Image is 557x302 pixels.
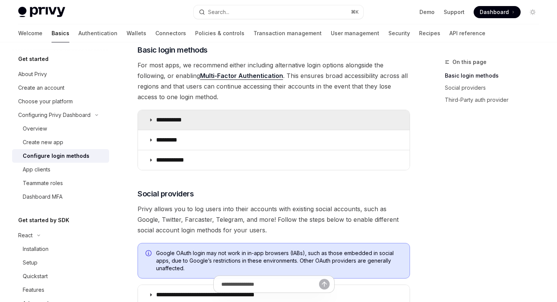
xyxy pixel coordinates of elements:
[18,111,91,120] div: Configuring Privy Dashboard
[18,97,73,106] div: Choose your platform
[12,176,109,190] a: Teammate roles
[12,242,109,256] a: Installation
[253,24,322,42] a: Transaction management
[200,72,283,80] a: Multi-Factor Authentication
[18,54,49,64] h5: Get started
[23,244,49,254] div: Installation
[12,190,109,204] a: Dashboard MFA
[12,283,109,297] a: Features
[78,24,117,42] a: Authentication
[445,94,545,106] a: Third-Party auth provider
[156,249,402,272] span: Google OAuth login may not work in in-app browsers (IABs), such as those embedded in social apps,...
[331,24,379,42] a: User management
[23,272,48,281] div: Quickstart
[527,6,539,18] button: Toggle dark mode
[23,179,63,188] div: Teammate roles
[388,24,410,42] a: Security
[23,165,50,174] div: App clients
[138,188,194,199] span: Social providers
[155,24,186,42] a: Connectors
[449,24,485,42] a: API reference
[18,24,42,42] a: Welcome
[419,8,435,16] a: Demo
[127,24,146,42] a: Wallets
[194,5,363,19] button: Search...⌘K
[18,70,47,79] div: About Privy
[146,250,153,258] svg: Info
[23,285,44,294] div: Features
[12,95,109,108] a: Choose your platform
[12,269,109,283] a: Quickstart
[12,81,109,95] a: Create an account
[351,9,359,15] span: ⌘ K
[12,135,109,149] a: Create new app
[208,8,229,17] div: Search...
[474,6,521,18] a: Dashboard
[138,204,410,235] span: Privy allows you to log users into their accounts with existing social accounts, such as Google, ...
[444,8,465,16] a: Support
[419,24,440,42] a: Recipes
[23,138,63,147] div: Create new app
[18,7,65,17] img: light logo
[12,122,109,135] a: Overview
[138,45,208,55] span: Basic login methods
[445,82,545,94] a: Social providers
[23,151,89,160] div: Configure login methods
[480,8,509,16] span: Dashboard
[138,60,410,102] span: For most apps, we recommend either including alternative login options alongside the following, o...
[18,216,69,225] h5: Get started by SDK
[12,149,109,163] a: Configure login methods
[12,256,109,269] a: Setup
[12,163,109,176] a: App clients
[18,83,64,92] div: Create an account
[319,279,330,290] button: Send message
[52,24,69,42] a: Basics
[18,231,33,240] div: React
[23,124,47,133] div: Overview
[23,258,38,267] div: Setup
[445,70,545,82] a: Basic login methods
[23,192,63,201] div: Dashboard MFA
[12,67,109,81] a: About Privy
[452,58,487,67] span: On this page
[195,24,244,42] a: Policies & controls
